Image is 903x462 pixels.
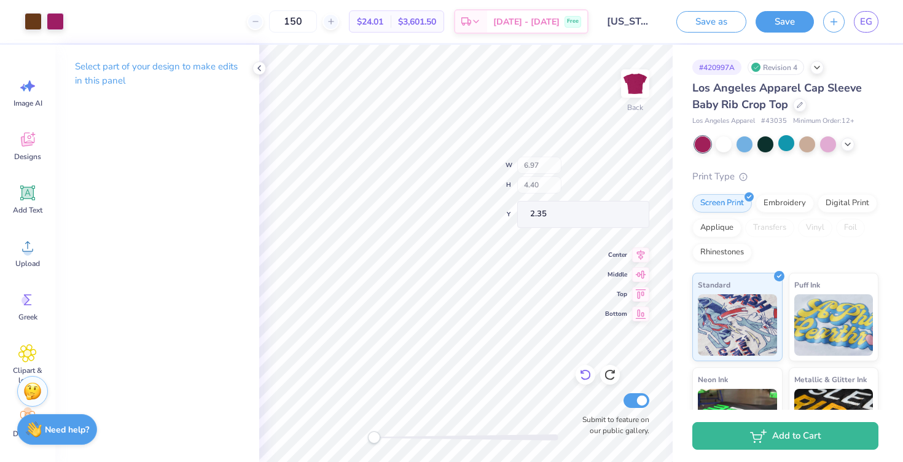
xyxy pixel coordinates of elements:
[45,424,89,436] strong: Need help?
[598,9,658,34] input: Untitled Design
[692,243,752,262] div: Rhinestones
[398,15,436,28] span: $3,601.50
[269,10,317,33] input: – –
[605,309,627,319] span: Bottom
[692,60,741,75] div: # 420997A
[798,219,832,237] div: Vinyl
[748,60,804,75] div: Revision 4
[793,116,854,127] span: Minimum Order: 12 +
[818,194,877,213] div: Digital Print
[605,289,627,299] span: Top
[357,15,383,28] span: $24.01
[576,414,649,436] label: Submit to feature on our public gallery.
[761,116,787,127] span: # 43035
[18,312,37,322] span: Greek
[13,205,42,215] span: Add Text
[794,389,874,450] img: Metallic & Glitter Ink
[676,11,746,33] button: Save as
[75,60,240,88] p: Select part of your design to make edits in this panel
[794,278,820,291] span: Puff Ink
[14,98,42,108] span: Image AI
[368,431,380,444] div: Accessibility label
[698,278,730,291] span: Standard
[15,259,40,268] span: Upload
[493,15,560,28] span: [DATE] - [DATE]
[794,373,867,386] span: Metallic & Glitter Ink
[698,373,728,386] span: Neon Ink
[605,250,627,260] span: Center
[698,389,777,450] img: Neon Ink
[756,194,814,213] div: Embroidery
[698,294,777,356] img: Standard
[567,17,579,26] span: Free
[836,219,865,237] div: Foil
[854,11,878,33] a: EG
[692,80,862,112] span: Los Angeles Apparel Cap Sleeve Baby Rib Crop Top
[14,152,41,162] span: Designs
[623,71,647,96] img: Back
[605,270,627,280] span: Middle
[756,11,814,33] button: Save
[692,170,878,184] div: Print Type
[745,219,794,237] div: Transfers
[7,366,48,385] span: Clipart & logos
[13,429,42,439] span: Decorate
[692,219,741,237] div: Applique
[627,102,643,113] div: Back
[692,116,755,127] span: Los Angeles Apparel
[692,194,752,213] div: Screen Print
[692,422,878,450] button: Add to Cart
[794,294,874,356] img: Puff Ink
[860,15,872,29] span: EG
